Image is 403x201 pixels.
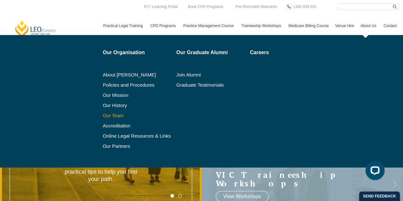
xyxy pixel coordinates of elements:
[61,161,141,183] p: No fluff, no pressure – just practical tips to help you find your path.
[293,4,316,9] span: 1300 039 031
[285,17,332,35] a: Medicare Billing Course
[103,83,172,88] a: Policies and Procedures
[103,113,172,118] a: Our Team
[142,3,179,10] a: PLT Learning Portal
[103,144,172,149] a: Our Partners
[360,158,387,185] iframe: LiveChat chat widget
[332,17,357,35] a: Venue Hire
[103,93,156,98] a: Our Mission
[103,133,172,139] a: Online Legal Resources & Links
[103,123,172,128] a: Accreditation
[103,72,172,77] a: About [PERSON_NAME]
[357,17,380,35] a: About Us
[180,17,238,35] a: Practice Management Course
[147,17,180,35] a: CPD Programs
[186,3,225,10] a: Book CPD Programs
[103,103,172,108] a: Our History
[291,3,318,10] a: 1300 039 031
[234,3,279,10] a: Pre-Recorded Webcasts
[176,83,245,88] a: Graduate Testimonials
[176,72,245,77] a: Join Alumni
[176,50,245,55] a: Our Graduate Alumni
[216,170,377,188] a: VIC Traineeship Workshops
[250,50,307,55] a: Careers
[103,50,172,55] a: Our Organisation
[100,17,147,35] a: Practical Legal Training
[170,194,174,197] button: 1
[238,17,285,35] a: Traineeship Workshops
[178,194,182,197] button: 2
[380,17,400,35] a: Contact
[14,20,57,38] a: [PERSON_NAME] Centre for Law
